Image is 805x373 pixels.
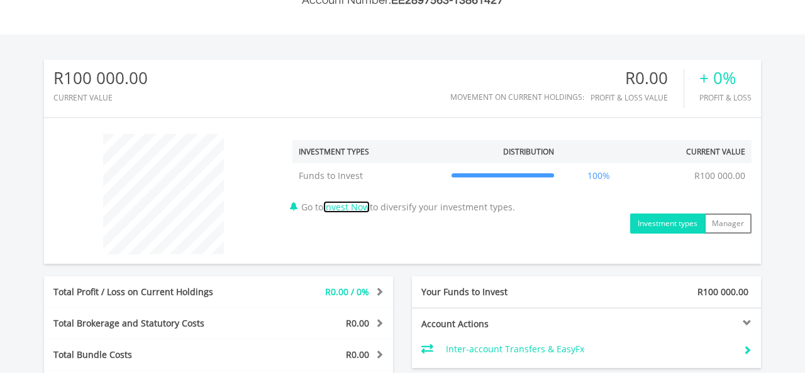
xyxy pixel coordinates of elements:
[699,69,752,87] div: + 0%
[325,286,369,298] span: R0.00 / 0%
[688,163,752,188] td: R100 000.00
[697,286,748,298] span: R100 000.00
[503,146,554,157] div: Distribution
[699,94,752,102] div: Profit & Loss
[283,127,761,234] div: Go to to diversify your investment types.
[591,94,684,102] div: Profit & Loss Value
[636,140,752,163] th: Current Value
[630,214,705,234] button: Investment types
[44,349,248,361] div: Total Bundle Costs
[704,214,752,234] button: Manager
[53,94,148,102] div: CURRENT VALUE
[560,163,637,188] td: 100%
[44,286,248,298] div: Total Profit / Loss on Current Holdings
[53,69,148,87] div: R100 000.00
[292,163,445,188] td: Funds to Invest
[591,69,684,87] div: R0.00
[292,140,445,163] th: Investment Types
[44,317,248,330] div: Total Brokerage and Statutory Costs
[450,93,584,101] div: Movement on Current Holdings:
[346,349,369,360] span: R0.00
[446,340,733,359] td: Inter-account Transfers & EasyFx
[346,317,369,329] span: R0.00
[412,318,587,330] div: Account Actions
[412,286,587,298] div: Your Funds to Invest
[323,201,370,213] a: Invest Now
